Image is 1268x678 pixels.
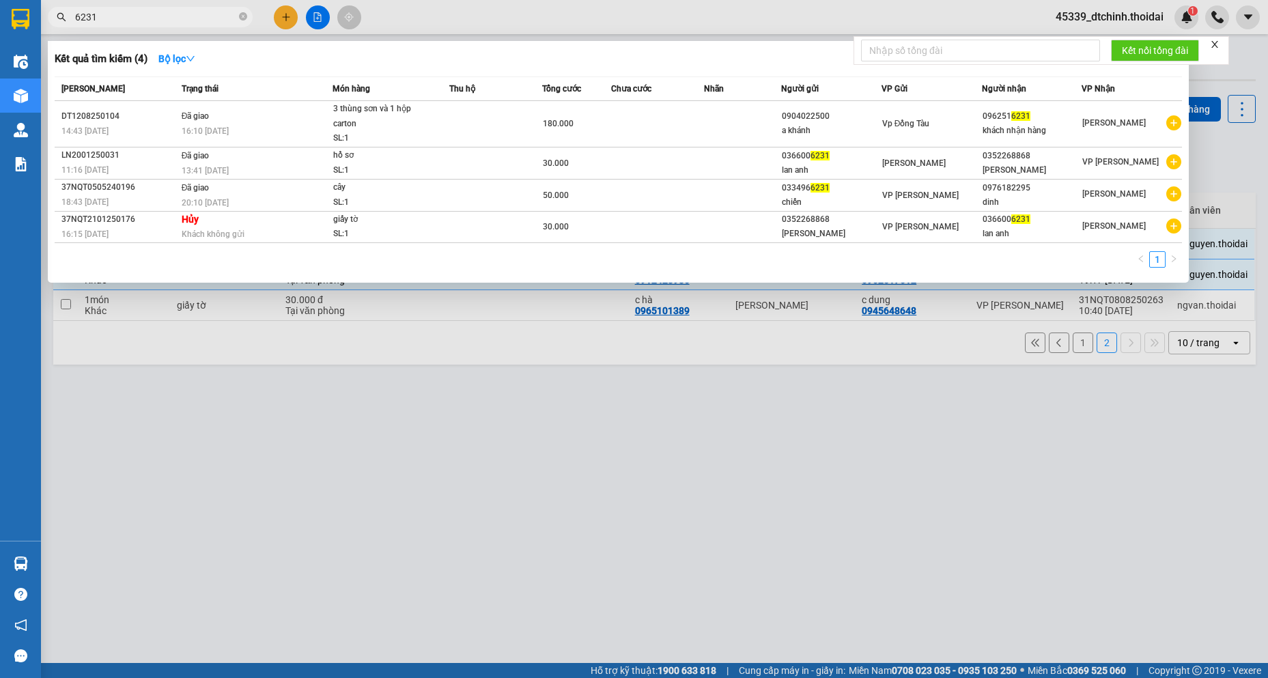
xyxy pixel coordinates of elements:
[61,84,125,94] span: [PERSON_NAME]
[543,190,569,200] span: 50.000
[1166,251,1182,268] button: right
[1082,157,1159,167] span: VP [PERSON_NAME]
[983,109,1082,124] div: 096251
[782,227,881,241] div: [PERSON_NAME]
[14,556,28,571] img: warehouse-icon
[882,222,959,231] span: VP [PERSON_NAME]
[1133,251,1149,268] button: left
[61,148,178,163] div: LN2001250031
[882,158,946,168] span: [PERSON_NAME]
[158,53,195,64] strong: Bộ lọc
[182,229,244,239] span: Khách không gửi
[14,619,27,632] span: notification
[1166,186,1181,201] span: plus-circle
[1166,218,1181,234] span: plus-circle
[12,9,29,29] img: logo-vxr
[782,181,881,195] div: 033496
[14,649,27,662] span: message
[1082,189,1146,199] span: [PERSON_NAME]
[239,11,247,24] span: close-circle
[333,195,436,210] div: SL: 1
[333,227,436,242] div: SL: 1
[1166,251,1182,268] li: Next Page
[1166,154,1181,169] span: plus-circle
[333,180,436,195] div: cây
[61,197,109,207] span: 18:43 [DATE]
[61,180,178,195] div: 37NQT0505240196
[1011,214,1030,224] span: 6231
[61,165,109,175] span: 11:16 [DATE]
[182,214,199,225] strong: Hủy
[14,55,28,69] img: warehouse-icon
[61,212,178,227] div: 37NQT2101250176
[782,195,881,210] div: chiến
[1122,43,1188,58] span: Kết nối tổng đài
[75,10,236,25] input: Tìm tên, số ĐT hoặc mã đơn
[182,166,229,175] span: 13:41 [DATE]
[882,119,930,128] span: Vp Đồng Tàu
[239,12,247,20] span: close-circle
[983,181,1082,195] div: 0976182295
[983,227,1082,241] div: lan anh
[782,163,881,178] div: lan anh
[861,40,1100,61] input: Nhập số tổng đài
[333,148,436,163] div: hồ sơ
[542,84,581,94] span: Tổng cước
[811,183,830,193] span: 6231
[61,229,109,239] span: 16:15 [DATE]
[333,163,436,178] div: SL: 1
[983,195,1082,210] div: dinh
[983,124,1082,138] div: khách nhận hàng
[333,212,436,227] div: giấy tờ
[704,84,724,94] span: Nhãn
[543,119,574,128] span: 180.000
[57,12,66,22] span: search
[147,48,206,70] button: Bộ lọcdown
[186,54,195,63] span: down
[983,149,1082,163] div: 0352268868
[182,111,210,121] span: Đã giao
[1150,252,1165,267] a: 1
[611,84,651,94] span: Chưa cước
[811,151,830,160] span: 6231
[182,183,210,193] span: Đã giao
[983,212,1082,227] div: 036600
[882,190,959,200] span: VP [PERSON_NAME]
[1011,111,1030,121] span: 6231
[182,151,210,160] span: Đã giao
[14,89,28,103] img: warehouse-icon
[782,212,881,227] div: 0352268868
[1137,255,1145,263] span: left
[333,84,370,94] span: Món hàng
[543,158,569,168] span: 30.000
[781,84,819,94] span: Người gửi
[449,84,475,94] span: Thu hộ
[1082,118,1146,128] span: [PERSON_NAME]
[1133,251,1149,268] li: Previous Page
[882,84,907,94] span: VP Gửi
[782,109,881,124] div: 0904022500
[61,126,109,136] span: 14:43 [DATE]
[1111,40,1199,61] button: Kết nối tổng đài
[182,84,219,94] span: Trạng thái
[1082,221,1146,231] span: [PERSON_NAME]
[782,149,881,163] div: 036600
[333,102,436,131] div: 3 thùng sơn và 1 hộp carton
[543,222,569,231] span: 30.000
[14,588,27,601] span: question-circle
[1210,40,1220,49] span: close
[782,124,881,138] div: a khánh
[182,198,229,208] span: 20:10 [DATE]
[982,84,1026,94] span: Người nhận
[1149,251,1166,268] li: 1
[1082,84,1115,94] span: VP Nhận
[1166,115,1181,130] span: plus-circle
[983,163,1082,178] div: [PERSON_NAME]
[55,52,147,66] h3: Kết quả tìm kiếm ( 4 )
[1170,255,1178,263] span: right
[14,123,28,137] img: warehouse-icon
[182,126,229,136] span: 16:10 [DATE]
[333,131,436,146] div: SL: 1
[61,109,178,124] div: DT1208250104
[14,157,28,171] img: solution-icon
